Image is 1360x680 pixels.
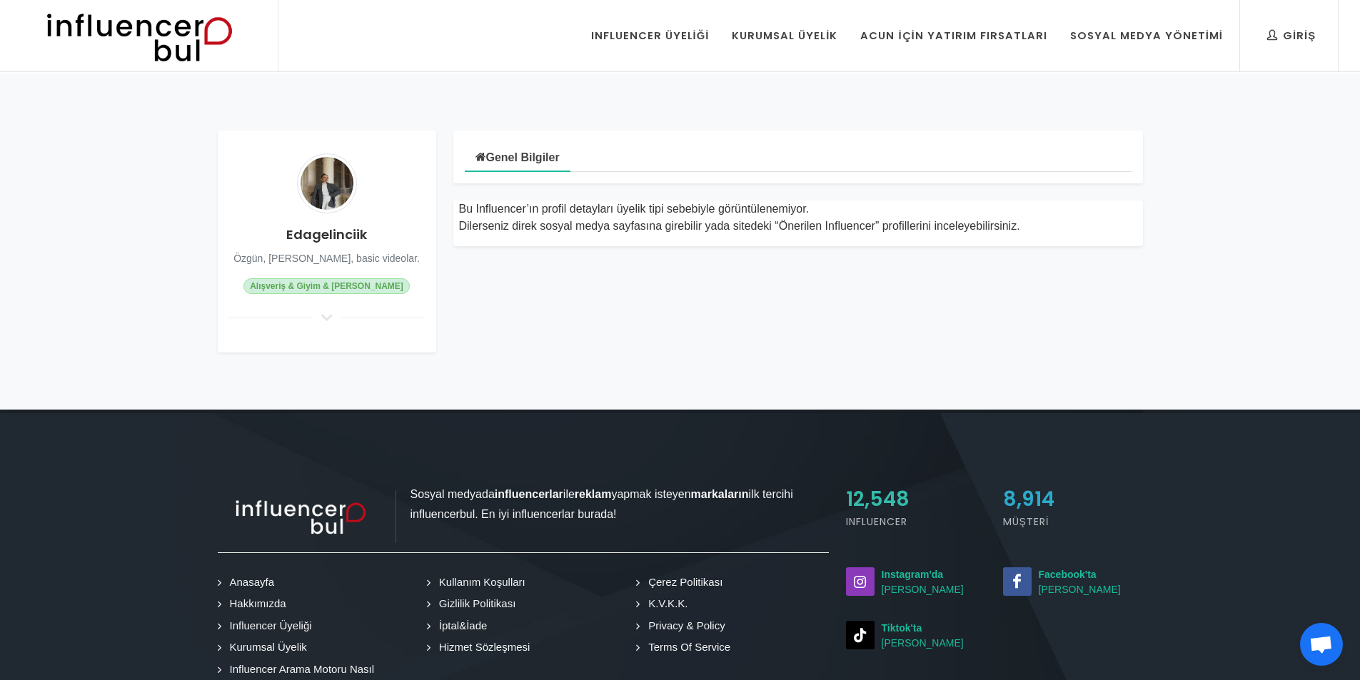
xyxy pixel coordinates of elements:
[846,514,986,529] h5: Influencer
[459,201,1137,235] div: Bu Influencer’ın profil detayları üyelik tipi sebebiyle görüntülenemiyor. Dilerseniz direk sosyal...
[221,618,314,634] a: Influencer Üyeliği
[430,639,533,656] a: Hizmet Sözleşmesi
[221,574,277,591] a: Anasayfa
[640,618,727,634] a: Privacy & Policy
[882,569,944,580] strong: Instagram'da
[846,621,986,651] small: [PERSON_NAME]
[1003,485,1054,513] span: 8,914
[640,596,690,612] a: K.V.K.K.
[640,639,732,656] a: Terms Of Service
[495,488,563,500] strong: influencerlar
[882,622,922,634] strong: Tiktok'ta
[430,618,490,634] a: İptal&İade
[465,141,570,172] a: Genel Bilgiler
[430,596,518,612] a: Gizlilik Politikası
[846,567,986,597] small: [PERSON_NAME]
[575,488,612,500] strong: reklam
[1267,28,1316,44] div: Giriş
[229,225,425,244] h4: Edagelinciik
[233,253,420,264] small: Özgün, [PERSON_NAME], basic videolar.
[297,153,357,213] img: Avatar
[221,639,309,656] a: Kurumsal Üyelik
[221,596,288,612] a: Hakkımızda
[860,28,1047,44] div: Acun İçin Yatırım Fırsatları
[1003,567,1143,597] small: [PERSON_NAME]
[640,574,725,591] a: Çerez Politikası
[691,488,749,500] strong: markaların
[1003,514,1143,529] h5: Müşteri
[243,278,409,294] span: Alışveriş & Giyim & [PERSON_NAME]
[1300,623,1343,666] div: Açık sohbet
[732,28,837,44] div: Kurumsal Üyelik
[1039,569,1097,580] strong: Facebook'ta
[591,28,710,44] div: Influencer Üyeliği
[846,567,986,597] a: Instagram'da[PERSON_NAME]
[846,621,986,651] a: Tiktok'ta[PERSON_NAME]
[430,574,528,591] a: Kullanım Koşulları
[1070,28,1223,44] div: Sosyal Medya Yönetimi
[218,484,829,523] p: Sosyal medyada ile yapmak isteyen ilk tercihi influencerbul. En iyi influencerlar burada!
[846,485,910,513] span: 12,548
[1003,567,1143,597] a: Facebook'ta[PERSON_NAME]
[218,490,396,542] img: influencer_light.png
